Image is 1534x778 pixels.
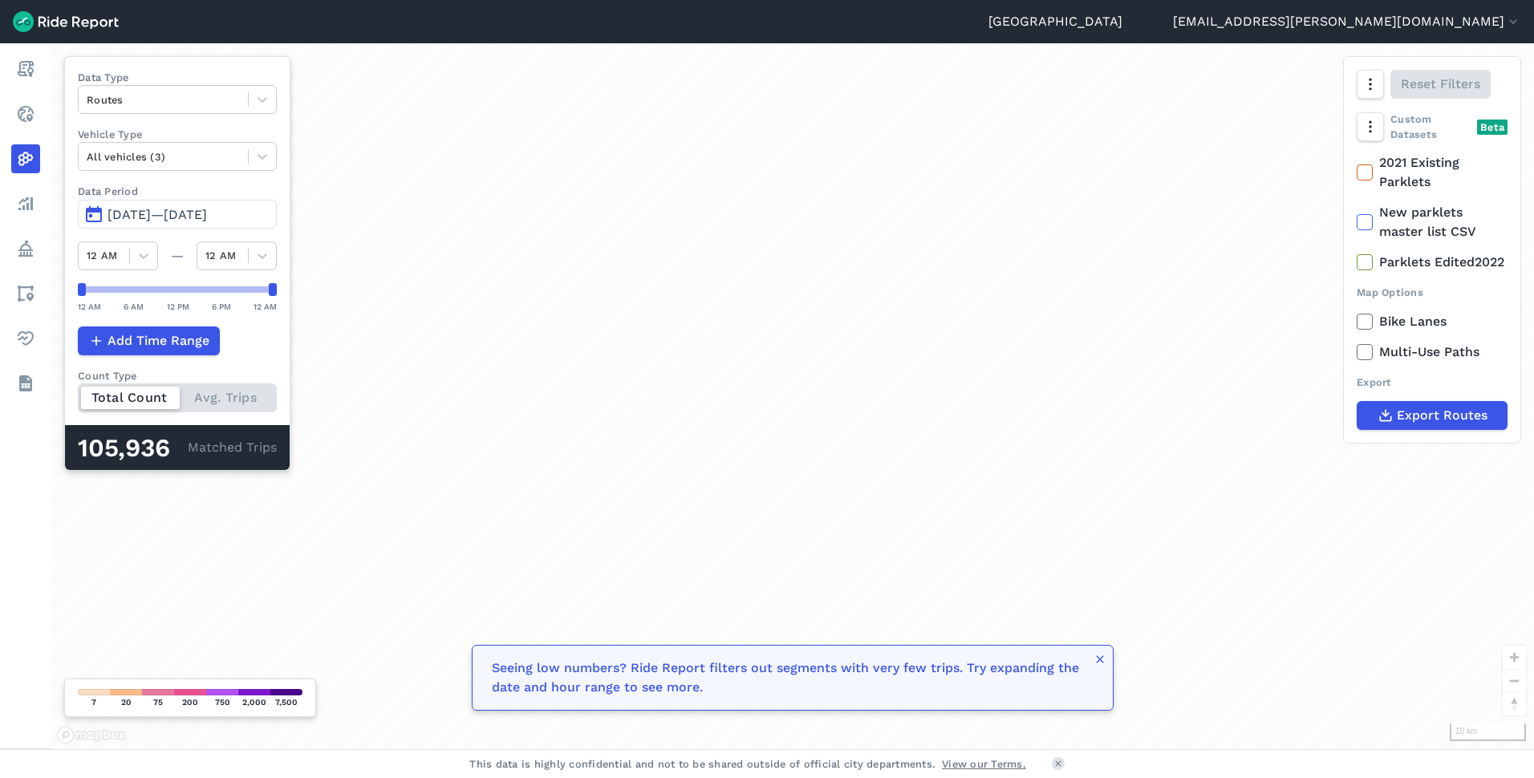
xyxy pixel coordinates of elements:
[78,326,220,355] button: Add Time Range
[1477,120,1508,135] div: Beta
[78,299,101,314] div: 12 AM
[13,11,119,32] img: Ride Report
[167,299,189,314] div: 12 PM
[212,299,231,314] div: 6 PM
[11,324,40,353] a: Health
[1397,406,1487,425] span: Export Routes
[1390,70,1491,99] button: Reset Filters
[51,43,1534,749] div: loading
[1357,375,1508,390] div: Export
[1357,153,1508,192] label: 2021 Existing Parklets
[78,127,277,142] label: Vehicle Type
[11,55,40,83] a: Report
[1357,312,1508,331] label: Bike Lanes
[1401,75,1480,94] span: Reset Filters
[254,299,277,314] div: 12 AM
[1357,401,1508,430] button: Export Routes
[11,144,40,173] a: Heatmaps
[11,369,40,398] a: Datasets
[124,299,144,314] div: 6 AM
[1357,253,1508,272] label: Parklets Edited2022
[1357,285,1508,300] div: Map Options
[942,756,1026,772] a: View our Terms.
[1173,12,1521,31] button: [EMAIL_ADDRESS][PERSON_NAME][DOMAIN_NAME]
[65,425,290,470] div: Matched Trips
[11,189,40,218] a: Analyze
[78,184,277,199] label: Data Period
[11,99,40,128] a: Realtime
[11,234,40,263] a: Policy
[108,331,209,351] span: Add Time Range
[78,368,277,383] div: Count Type
[1357,342,1508,362] label: Multi-Use Paths
[1357,203,1508,241] label: New parklets master list CSV
[158,246,197,265] div: —
[78,200,277,229] button: [DATE]—[DATE]
[108,207,207,222] span: [DATE]—[DATE]
[988,12,1122,31] a: [GEOGRAPHIC_DATA]
[78,438,188,459] div: 105,936
[1357,111,1508,142] div: Custom Datasets
[11,279,40,308] a: Areas
[78,70,277,85] label: Data Type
